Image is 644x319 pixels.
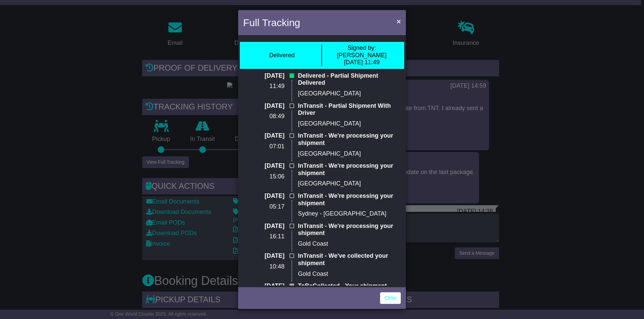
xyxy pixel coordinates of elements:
p: 10:48 [243,263,284,270]
p: [DATE] [243,132,284,140]
p: Gold Coast [298,240,401,248]
p: [DATE] [243,102,284,110]
span: × [397,17,401,25]
p: [DATE] [243,72,284,80]
p: [GEOGRAPHIC_DATA] [298,180,401,187]
p: 16:11 [243,233,284,240]
p: InTransit - Partial Shipment With Driver [298,102,401,117]
h4: Full Tracking [243,15,300,30]
p: InTransit - We're processing your shipment [298,192,401,207]
p: InTransit - We're processing your shipment [298,132,401,147]
p: [DATE] [243,192,284,200]
div: [PERSON_NAME] [DATE] 11:49 [325,45,398,66]
p: [GEOGRAPHIC_DATA] [298,150,401,158]
p: InTransit - We're processing your shipment [298,223,401,237]
p: Gold Coast [298,270,401,278]
p: ToBeCollected - Your shipment data is lodged [298,283,401,297]
p: [GEOGRAPHIC_DATA] [298,120,401,128]
p: 08:49 [243,113,284,120]
p: Delivered - Partial Shipment Delivered [298,72,401,87]
p: 11:49 [243,83,284,90]
p: InTransit - We're processing your shipment [298,162,401,177]
p: 15:06 [243,173,284,180]
button: Close [393,14,404,28]
a: Close [380,292,401,304]
p: 07:01 [243,143,284,150]
p: Sydney - [GEOGRAPHIC_DATA] [298,210,401,218]
p: [DATE] [243,283,284,290]
p: 05:17 [243,203,284,211]
p: InTransit - We've collected your shipment [298,252,401,267]
div: Delivered [269,52,294,59]
p: [DATE] [243,162,284,170]
p: [GEOGRAPHIC_DATA] [298,90,401,97]
p: [DATE] [243,252,284,260]
span: Signed by: [347,45,376,51]
p: [DATE] [243,223,284,230]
